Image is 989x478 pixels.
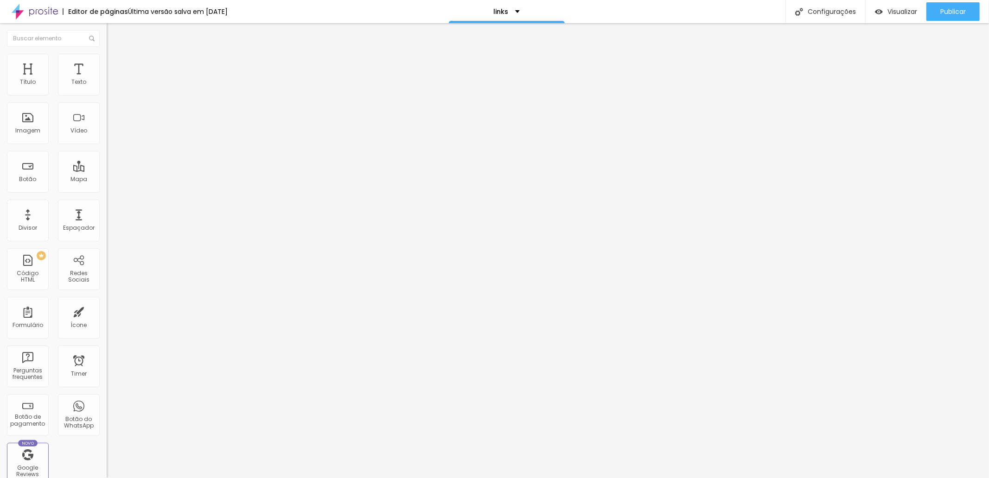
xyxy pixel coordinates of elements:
[128,8,228,15] div: Última versão salva em [DATE]
[19,225,37,231] div: Divisor
[63,8,128,15] div: Editor de páginas
[70,127,87,134] div: Vídeo
[18,440,38,447] div: Novo
[875,8,883,16] img: view-1.svg
[9,367,46,381] div: Perguntas frequentes
[866,2,926,21] button: Visualizar
[20,79,36,85] div: Título
[9,270,46,283] div: Código HTML
[493,8,508,15] p: links
[9,465,46,478] div: Google Reviews
[13,322,43,328] div: Formulário
[89,36,95,41] img: Icone
[7,30,100,47] input: Buscar elemento
[940,8,966,15] span: Publicar
[15,127,40,134] div: Imagem
[70,176,87,182] div: Mapa
[107,23,989,478] iframe: Editor
[926,2,980,21] button: Publicar
[19,176,37,182] div: Botão
[63,225,95,231] div: Espaçador
[71,322,87,328] div: Ícone
[71,79,86,85] div: Texto
[9,414,46,427] div: Botão de pagamento
[60,270,97,283] div: Redes Sociais
[795,8,803,16] img: Icone
[71,371,87,377] div: Timer
[887,8,917,15] span: Visualizar
[60,416,97,429] div: Botão do WhatsApp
